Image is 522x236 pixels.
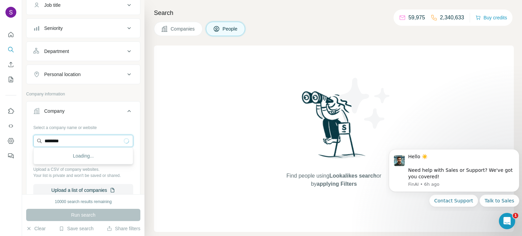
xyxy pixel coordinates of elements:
iframe: Intercom notifications message [386,143,522,211]
button: Upload a list of companies [33,184,133,196]
button: Search [5,43,16,56]
h4: Search [154,8,514,18]
span: Companies [171,25,195,32]
img: Surfe Illustration - Stars [334,73,395,134]
div: 10000 search results remaining [55,199,111,205]
button: Feedback [5,150,16,162]
div: Select a company name or website [33,122,133,131]
p: Upload a CSV of company websites. [33,166,133,173]
span: 1 [513,213,518,218]
button: Buy credits [475,13,507,22]
button: Company [27,103,140,122]
button: Clear [26,225,46,232]
span: Find people using or by [279,172,388,188]
p: Company information [26,91,140,97]
button: Personal location [27,66,140,83]
p: Your list is private and won't be saved or shared. [33,173,133,179]
button: Use Surfe on LinkedIn [5,105,16,117]
img: Surfe Illustration - Woman searching with binoculars [299,89,369,165]
div: Company [44,108,65,114]
span: applying Filters [317,181,357,187]
div: Job title [44,2,60,8]
button: Use Surfe API [5,120,16,132]
iframe: Intercom live chat [499,213,515,229]
button: Quick start [5,29,16,41]
span: Lookalikes search [329,173,377,179]
button: Dashboard [5,135,16,147]
div: Personal location [44,71,81,78]
div: Loading... [35,149,132,163]
img: Avatar [5,7,16,18]
div: Seniority [44,25,63,32]
button: Seniority [27,20,140,36]
p: 59,975 [408,14,425,22]
div: Department [44,48,69,55]
button: Share filters [107,225,140,232]
span: People [223,25,238,32]
button: Save search [59,225,93,232]
button: My lists [5,73,16,86]
button: Department [27,43,140,59]
button: Enrich CSV [5,58,16,71]
p: 2,340,633 [440,14,464,22]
